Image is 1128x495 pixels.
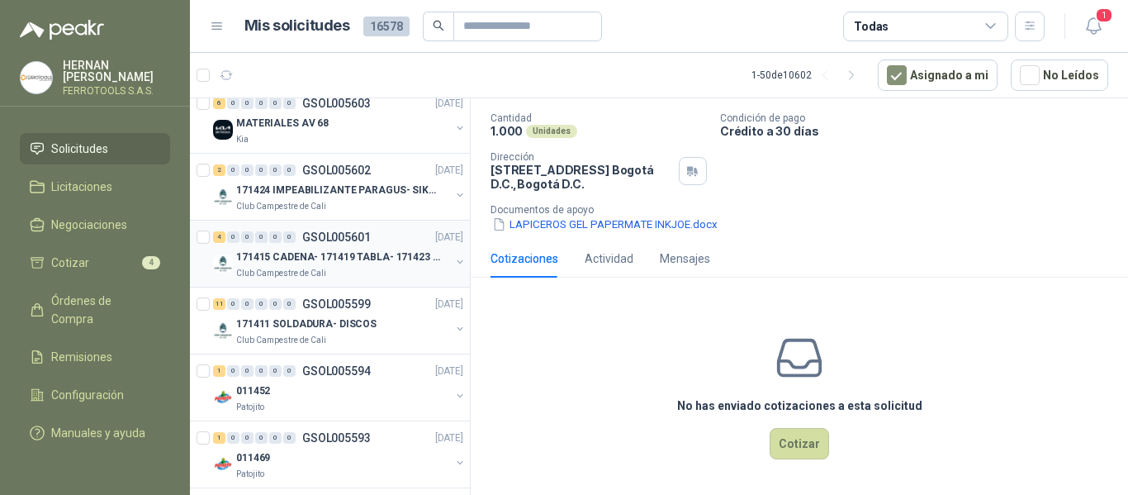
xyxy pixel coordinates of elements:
a: Remisiones [20,341,170,373]
a: Negociaciones [20,209,170,240]
a: Órdenes de Compra [20,285,170,335]
p: [STREET_ADDRESS] Bogotá D.C. , Bogotá D.C. [491,163,672,191]
p: 011452 [236,383,270,399]
div: 0 [255,164,268,176]
div: 0 [227,98,239,109]
p: Patojito [236,468,264,481]
p: MATERIALES AV 68 [236,116,329,131]
p: GSOL005594 [302,365,371,377]
p: Kia [236,133,249,146]
a: Cotizar4 [20,247,170,278]
div: 0 [241,298,254,310]
img: Company Logo [213,254,233,274]
div: 0 [241,365,254,377]
h3: No has enviado cotizaciones a esta solicitud [677,397,922,415]
div: 4 [213,231,225,243]
img: Company Logo [213,388,233,407]
div: 0 [283,432,296,444]
p: 011469 [236,450,270,466]
p: Condición de pago [720,112,1121,124]
a: Configuración [20,379,170,411]
p: Cantidad [491,112,707,124]
p: GSOL005599 [302,298,371,310]
div: 0 [269,98,282,109]
div: 0 [241,98,254,109]
span: Solicitudes [51,140,108,158]
a: 1 0 0 0 0 0 GSOL005594[DATE] Company Logo011452Patojito [213,361,467,414]
span: Manuales y ayuda [51,424,145,442]
span: 16578 [363,17,410,36]
div: 11 [213,298,225,310]
div: 0 [241,231,254,243]
a: Solicitudes [20,133,170,164]
div: 0 [227,164,239,176]
div: 0 [269,231,282,243]
div: Cotizaciones [491,250,558,268]
div: 6 [213,98,225,109]
h1: Mis solicitudes [244,14,350,38]
span: 1 [1095,7,1113,23]
img: Company Logo [21,62,52,93]
p: [DATE] [435,297,463,312]
div: 0 [255,231,268,243]
p: [DATE] [435,163,463,178]
button: 1 [1078,12,1108,41]
img: Company Logo [213,321,233,340]
p: GSOL005593 [302,432,371,444]
p: Dirección [491,151,672,163]
div: 1 [213,365,225,377]
div: 0 [269,432,282,444]
div: 0 [283,231,296,243]
a: 4 0 0 0 0 0 GSOL005601[DATE] Company Logo171415 CADENA- 171419 TABLA- 171423 VARILLAClub Campestr... [213,227,467,280]
p: Patojito [236,401,264,414]
button: Asignado a mi [878,59,998,91]
p: 171424 IMPEABILIZANTE PARAGUS- SIKALASTIC [236,183,442,198]
p: 171411 SOLDADURA- DISCOS [236,317,377,332]
p: GSOL005603 [302,98,371,109]
div: 0 [283,365,296,377]
div: Mensajes [660,250,710,268]
a: 11 0 0 0 0 0 GSOL005599[DATE] Company Logo171411 SOLDADURA- DISCOSClub Campestre de Cali [213,294,467,347]
a: 1 0 0 0 0 0 GSOL005593[DATE] Company Logo011469Patojito [213,428,467,481]
div: 0 [269,164,282,176]
span: Negociaciones [51,216,127,234]
div: 0 [269,365,282,377]
span: Configuración [51,386,124,404]
p: [DATE] [435,230,463,245]
a: 2 0 0 0 0 0 GSOL005602[DATE] Company Logo171424 IMPEABILIZANTE PARAGUS- SIKALASTICClub Campestre ... [213,160,467,213]
div: 0 [283,164,296,176]
div: Todas [854,17,889,36]
span: Licitaciones [51,178,112,196]
div: 1 [213,432,225,444]
p: HERNAN [PERSON_NAME] [63,59,170,83]
div: 0 [227,432,239,444]
div: Unidades [526,125,577,138]
p: Club Campestre de Cali [236,267,326,280]
p: [DATE] [435,364,463,379]
div: 1 - 50 de 10602 [751,62,865,88]
p: 171415 CADENA- 171419 TABLA- 171423 VARILLA [236,250,442,265]
span: Cotizar [51,254,89,272]
div: 0 [227,365,239,377]
p: FERROTOOLS S.A.S. [63,86,170,96]
div: 0 [283,298,296,310]
p: Club Campestre de Cali [236,200,326,213]
button: Cotizar [770,428,829,459]
p: GSOL005601 [302,231,371,243]
div: 0 [269,298,282,310]
img: Company Logo [213,120,233,140]
span: search [433,20,444,31]
div: 0 [227,231,239,243]
div: 0 [227,298,239,310]
div: 2 [213,164,225,176]
span: Órdenes de Compra [51,292,154,328]
p: Club Campestre de Cali [236,334,326,347]
img: Logo peakr [20,20,104,40]
img: Company Logo [213,187,233,207]
p: Documentos de apoyo [491,204,1121,216]
div: Actividad [585,250,633,268]
div: 0 [241,164,254,176]
div: 0 [283,98,296,109]
a: 6 0 0 0 0 0 GSOL005603[DATE] Company LogoMATERIALES AV 68Kia [213,93,467,146]
div: 0 [255,298,268,310]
